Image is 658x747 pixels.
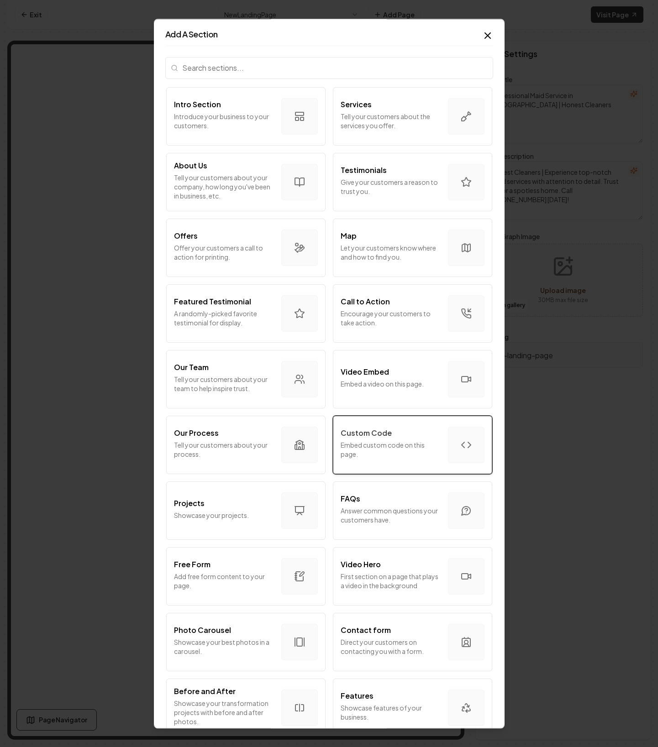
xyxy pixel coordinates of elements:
p: Contact form [341,625,391,636]
p: First section on a page that plays a video in the background [341,572,441,590]
p: Answer common questions your customers have. [341,506,441,524]
input: Search sections... [165,57,493,79]
p: Encourage your customers to take action. [341,309,441,327]
p: Testimonials [341,165,387,176]
p: Tell your customers about your team to help inspire trust. [174,375,274,393]
p: A randomly-picked favorite testimonial for display. [174,309,274,327]
p: Our Team [174,362,209,373]
p: Free Form [174,559,211,570]
p: Before and After [174,686,236,697]
p: Video Embed [341,366,389,377]
p: Direct your customers on contacting you with a form. [341,637,441,656]
button: OffersOffer your customers a call to action for printing. [166,219,326,277]
button: Before and AfterShowcase your transformation projects with before and after photos. [166,679,326,737]
p: Tell your customers about your company, how long you've been in business, etc. [174,173,274,200]
button: Free FormAdd free form content to your page. [166,547,326,606]
button: Contact formDirect your customers on contacting you with a form. [333,613,492,671]
p: Give your customers a reason to trust you. [341,178,441,196]
p: Offer your customers a call to action for printing. [174,243,274,261]
button: About UsTell your customers about your company, how long you've been in business, etc. [166,153,326,211]
button: Video HeroFirst section on a page that plays a video in the background [333,547,492,606]
p: Offers [174,230,198,241]
p: Embed a video on this page. [341,379,441,388]
p: Tell your customers about your process. [174,440,274,459]
button: MapLet your customers know where and how to find you. [333,219,492,277]
p: Call to Action [341,296,390,307]
button: Our ProcessTell your customers about your process. [166,416,326,474]
button: Call to ActionEncourage your customers to take action. [333,284,492,343]
p: About Us [174,160,207,171]
button: FAQsAnswer common questions your customers have. [333,481,492,540]
button: Video EmbedEmbed a video on this page. [333,350,492,408]
button: Our TeamTell your customers about your team to help inspire trust. [166,350,326,408]
p: Our Process [174,428,219,439]
p: Introduce your business to your customers. [174,112,274,130]
button: ServicesTell your customers about the services you offer. [333,87,492,146]
p: Photo Carousel [174,625,231,636]
p: Showcase your best photos in a carousel. [174,637,274,656]
p: FAQs [341,493,360,504]
p: Custom Code [341,428,392,439]
p: Map [341,230,357,241]
p: Services [341,99,372,110]
button: TestimonialsGive your customers a reason to trust you. [333,153,492,211]
p: Video Hero [341,559,381,570]
p: Embed custom code on this page. [341,440,441,459]
p: Showcase features of your business. [341,703,441,721]
h2: Add A Section [165,30,493,38]
p: Intro Section [174,99,221,110]
button: Featured TestimonialA randomly-picked favorite testimonial for display. [166,284,326,343]
button: Intro SectionIntroduce your business to your customers. [166,87,326,146]
p: Features [341,690,374,701]
button: ProjectsShowcase your projects. [166,481,326,540]
button: Custom CodeEmbed custom code on this page. [333,416,492,474]
button: FeaturesShowcase features of your business. [333,679,492,737]
p: Add free form content to your page. [174,572,274,590]
p: Let your customers know where and how to find you. [341,243,441,261]
p: Tell your customers about the services you offer. [341,112,441,130]
p: Showcase your projects. [174,511,274,520]
p: Featured Testimonial [174,296,251,307]
p: Projects [174,498,205,509]
button: Photo CarouselShowcase your best photos in a carousel. [166,613,326,671]
p: Showcase your transformation projects with before and after photos. [174,699,274,726]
